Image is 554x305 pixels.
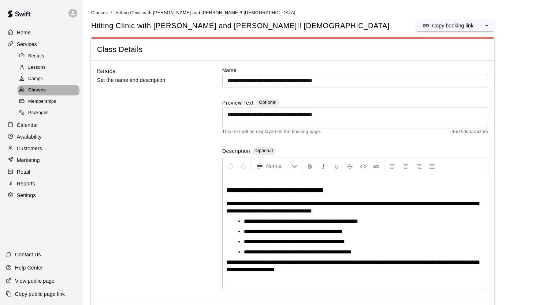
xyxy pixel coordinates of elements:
a: Home [6,27,77,38]
a: Availability [6,131,77,142]
nav: breadcrumb [91,9,545,17]
span: Class Details [97,45,488,54]
div: Camps [18,74,79,84]
button: Insert Code [357,159,369,173]
p: Copy public page link [15,290,65,298]
button: Justify Align [426,159,438,173]
button: Undo [224,159,237,173]
span: This text will be displayed on the booking page. [222,128,321,136]
div: Rentals [18,51,79,61]
span: Optional [255,148,273,153]
p: Settings [17,192,36,199]
p: Customers [17,145,42,152]
span: Camps [28,75,43,83]
div: Packages [18,108,79,118]
a: Customers [6,143,77,154]
p: Reports [17,180,35,187]
a: Packages [18,108,82,119]
span: Optional [259,100,276,105]
a: Retail [6,166,77,177]
button: Format Italics [317,159,330,173]
button: Formatting Options [253,159,301,173]
p: Retail [17,168,30,176]
button: Insert Link [370,159,382,173]
p: View public page [15,277,55,285]
p: Copy booking link [432,22,473,29]
a: Services [6,39,77,50]
button: Center Align [399,159,412,173]
span: Normal [266,162,292,170]
button: Redo [237,159,250,173]
a: Settings [6,190,77,201]
p: Calendar [17,121,38,129]
h5: Hitting Clinic with [PERSON_NAME] and [PERSON_NAME]!! [DEMOGRAPHIC_DATA] [91,21,390,31]
a: Classes [91,10,108,15]
label: Preview Text [222,99,254,108]
a: Memberships [18,96,82,108]
button: Right Align [413,159,425,173]
span: Classes [28,87,46,94]
p: Set the name and description [97,76,199,85]
a: Marketing [6,155,77,166]
span: Lessons [28,64,46,71]
p: Help Center [15,264,43,271]
p: Marketing [17,157,40,164]
div: split button [416,20,494,31]
span: Hitting Clinic with [PERSON_NAME] and [PERSON_NAME]!! [DEMOGRAPHIC_DATA] [115,10,295,15]
a: Calendar [6,120,77,131]
a: Classes [18,85,82,96]
div: Classes [18,85,79,95]
button: Copy booking link [416,20,479,31]
button: Format Underline [330,159,343,173]
p: Contact Us [15,251,41,258]
a: Camps [18,74,82,85]
button: Format Strikethrough [343,159,356,173]
label: Name [222,67,488,74]
span: 46 / 150 characters [452,128,488,136]
span: Memberships [28,98,56,105]
p: Availability [17,133,42,140]
a: Reports [6,178,77,189]
span: Rentals [28,53,44,60]
p: Services [17,41,37,48]
div: Lessons [18,63,79,73]
a: Lessons [18,62,82,73]
p: Home [17,29,31,36]
label: Description [222,147,250,156]
div: Memberships [18,97,79,107]
li: / [111,9,112,16]
h6: Basics [97,67,116,76]
a: Rentals [18,50,82,62]
button: Left Align [386,159,399,173]
button: select merge strategy [479,20,494,31]
span: Packages [28,109,49,117]
button: Format Bold [304,159,316,173]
